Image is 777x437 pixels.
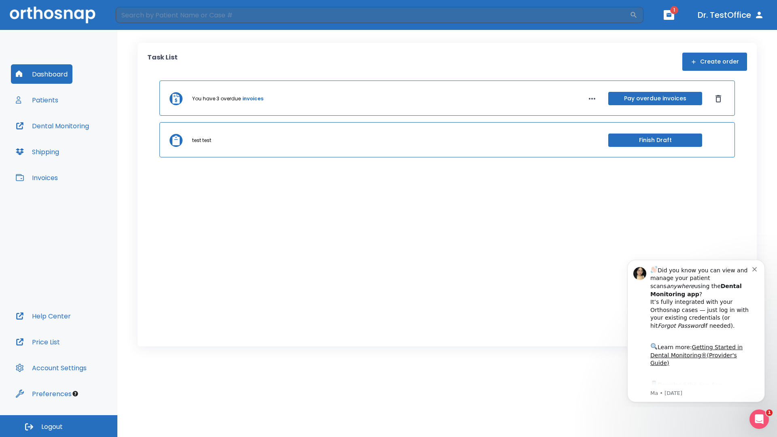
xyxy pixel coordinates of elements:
[608,134,702,147] button: Finish Draft
[10,6,96,23] img: Orthosnap
[11,116,94,136] button: Dental Monitoring
[35,129,107,144] a: App Store
[11,64,72,84] button: Dashboard
[615,252,777,407] iframe: Intercom notifications message
[41,422,63,431] span: Logout
[192,95,241,102] p: You have 3 overdue
[11,332,65,352] button: Price List
[11,168,63,187] button: Invoices
[712,92,725,105] button: Dismiss
[608,92,702,105] button: Pay overdue invoices
[35,137,137,144] p: Message from Ma, sent 4w ago
[749,409,769,429] iframe: Intercom live chat
[11,142,64,161] button: Shipping
[116,7,630,23] input: Search by Patient Name or Case #
[147,53,178,71] p: Task List
[694,8,767,22] button: Dr. TestOffice
[35,127,137,168] div: Download the app: | ​ Let us know if you need help getting started!
[11,358,91,378] button: Account Settings
[11,306,76,326] button: Help Center
[137,13,144,19] button: Dismiss notification
[766,409,773,416] span: 1
[242,95,263,102] a: invoices
[682,53,747,71] button: Create order
[11,384,76,403] button: Preferences
[72,390,79,397] div: Tooltip anchor
[670,6,678,14] span: 1
[192,137,211,144] p: test test
[11,90,63,110] button: Patients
